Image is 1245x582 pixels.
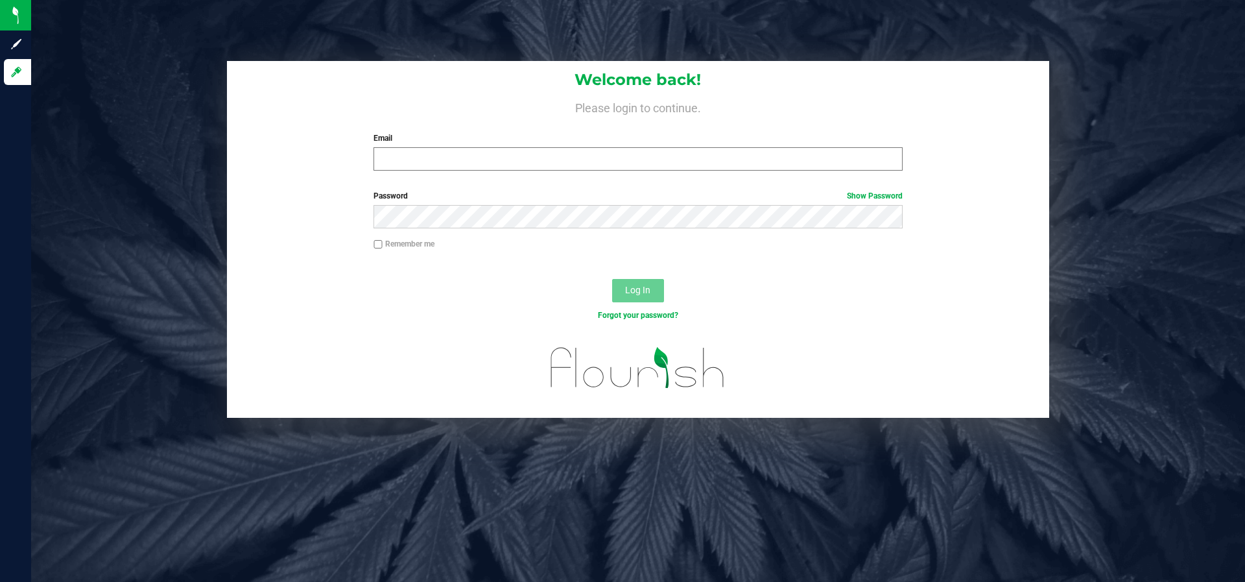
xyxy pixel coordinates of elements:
[373,240,383,249] input: Remember me
[227,99,1049,114] h4: Please login to continue.
[10,38,23,51] inline-svg: Sign up
[598,311,678,320] a: Forgot your password?
[227,71,1049,88] h1: Welcome back!
[373,132,902,144] label: Email
[625,285,650,295] span: Log In
[373,191,408,200] span: Password
[612,279,664,302] button: Log In
[373,238,434,250] label: Remember me
[535,335,741,401] img: flourish_logo.svg
[10,66,23,79] inline-svg: Log in
[847,191,903,200] a: Show Password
